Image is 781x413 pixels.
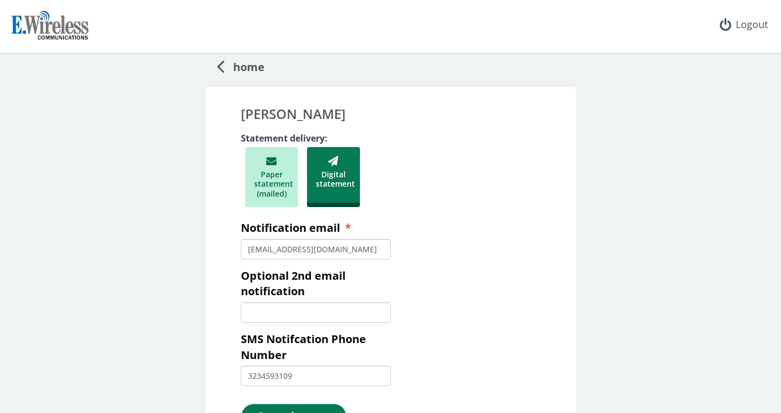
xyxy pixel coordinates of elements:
[241,332,366,362] span: SMS Notifcation Phone Number
[224,55,265,75] span: home
[241,132,332,144] span: Statement delivery:
[241,105,541,123] div: [PERSON_NAME]
[307,147,360,208] div: Digital statement
[241,268,346,299] span: Optional 2nd email notification
[241,220,340,235] span: Notification email
[245,147,298,208] div: Paper statement (mailed)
